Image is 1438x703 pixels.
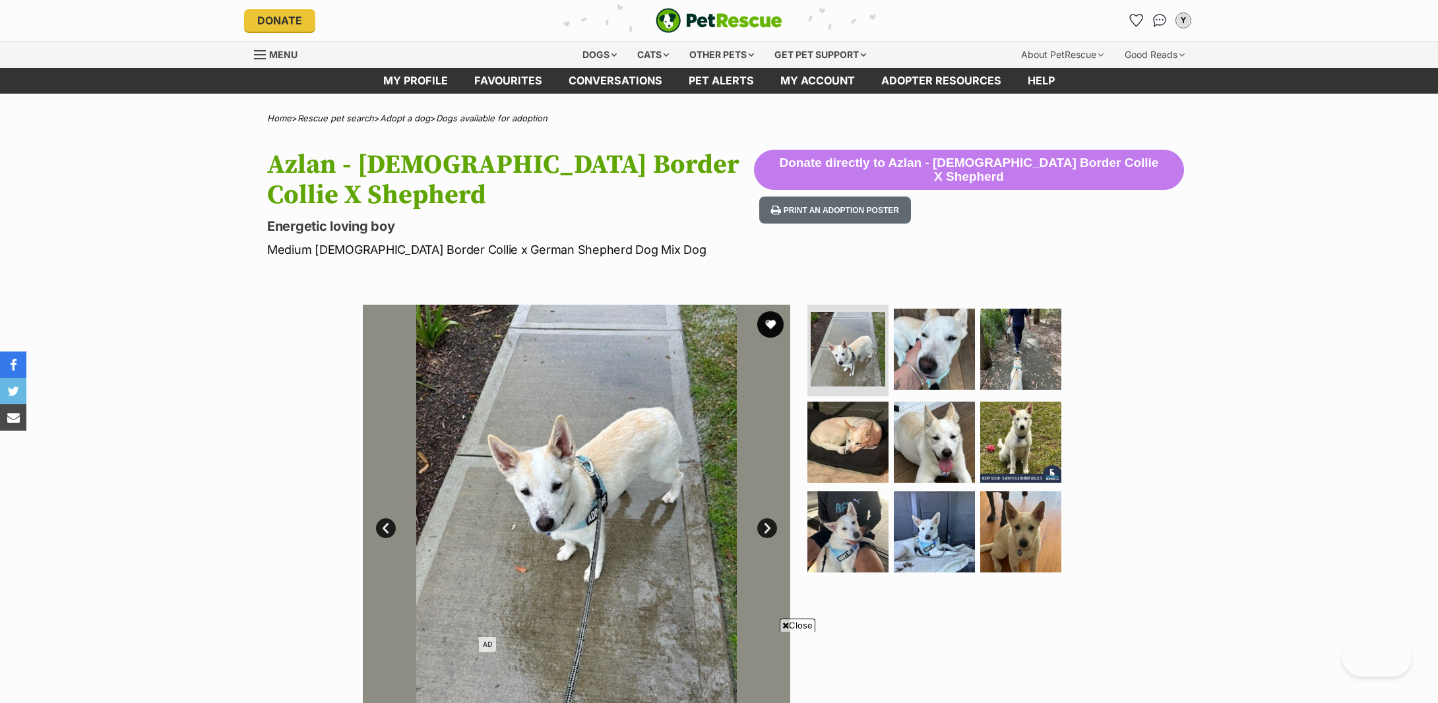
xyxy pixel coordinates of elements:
a: Donate [244,9,315,32]
a: Adopt a dog [380,113,430,123]
span: AD [479,637,496,652]
iframe: Help Scout Beacon - Open [1342,637,1412,677]
a: Rescue pet search [297,113,374,123]
div: About PetRescue [1012,42,1113,68]
img: Photo of Azlan 5 Month Old Border Collie X Shepherd [980,309,1061,390]
a: Prev [376,518,396,538]
a: Help [1015,68,1068,94]
span: Close [780,619,815,632]
button: My account [1173,10,1194,31]
a: My profile [370,68,461,94]
a: Dogs available for adoption [436,113,547,123]
img: Photo of Azlan 5 Month Old Border Collie X Shepherd [894,402,975,483]
img: Photo of Azlan 5 Month Old Border Collie X Shepherd [807,402,889,483]
a: Conversations [1149,10,1170,31]
img: logo-e224e6f780fb5917bec1dbf3a21bbac754714ae5b6737aabdf751b685950b380.svg [656,8,782,33]
a: Next [757,518,777,538]
img: Photo of Azlan 5 Month Old Border Collie X Shepherd [894,491,975,572]
a: Menu [254,42,307,65]
a: Pet alerts [675,68,767,94]
div: Dogs [573,42,626,68]
h1: Azlan - [DEMOGRAPHIC_DATA] Border Collie X Shepherd [267,150,754,210]
a: PetRescue [656,8,782,33]
p: Energetic loving boy [267,217,754,235]
img: chat-41dd97257d64d25036548639549fe6c8038ab92f7586957e7f3b1b290dea8141.svg [1153,14,1167,27]
iframe: Advertisement [479,637,959,696]
button: favourite [757,311,784,338]
img: Photo of Azlan 5 Month Old Border Collie X Shepherd [980,491,1061,572]
img: Photo of Azlan 5 Month Old Border Collie X Shepherd [980,402,1061,483]
ul: Account quick links [1125,10,1194,31]
a: My account [767,68,868,94]
img: Photo of Azlan 5 Month Old Border Collie X Shepherd [807,491,889,572]
img: Photo of Azlan 5 Month Old Border Collie X Shepherd [894,309,975,390]
div: Other pets [680,42,763,68]
a: Favourites [1125,10,1146,31]
a: Favourites [461,68,555,94]
p: Medium [DEMOGRAPHIC_DATA] Border Collie x German Shepherd Dog Mix Dog [267,241,754,259]
div: Y [1177,14,1190,27]
div: Good Reads [1115,42,1194,68]
img: Photo of Azlan 5 Month Old Border Collie X Shepherd [811,312,885,386]
a: Home [267,113,292,123]
div: Get pet support [765,42,875,68]
div: > > > [234,113,1204,123]
button: Print an adoption poster [759,197,911,224]
button: Donate directly to Azlan - [DEMOGRAPHIC_DATA] Border Collie X Shepherd [754,150,1184,191]
a: conversations [555,68,675,94]
span: Menu [269,49,297,60]
a: Adopter resources [868,68,1015,94]
div: Cats [628,42,678,68]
